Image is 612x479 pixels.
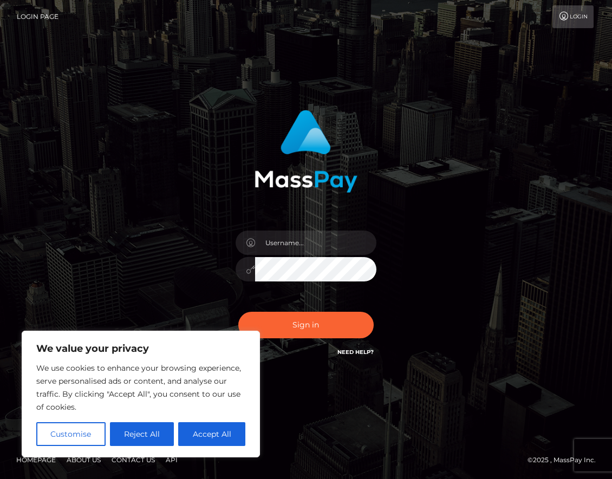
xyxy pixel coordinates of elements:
[238,312,374,338] button: Sign in
[255,231,376,255] input: Username...
[528,454,604,466] div: © 2025 , MassPay Inc.
[255,110,357,193] img: MassPay Login
[36,422,106,446] button: Customise
[36,362,245,414] p: We use cookies to enhance your browsing experience, serve personalised ads or content, and analys...
[12,451,60,468] a: Homepage
[110,422,174,446] button: Reject All
[161,451,182,468] a: API
[62,451,105,468] a: About Us
[107,451,159,468] a: Contact Us
[178,422,245,446] button: Accept All
[22,331,260,457] div: We value your privacy
[337,349,374,356] a: Need Help?
[552,5,594,28] a: Login
[36,342,245,355] p: We value your privacy
[17,5,58,28] a: Login Page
